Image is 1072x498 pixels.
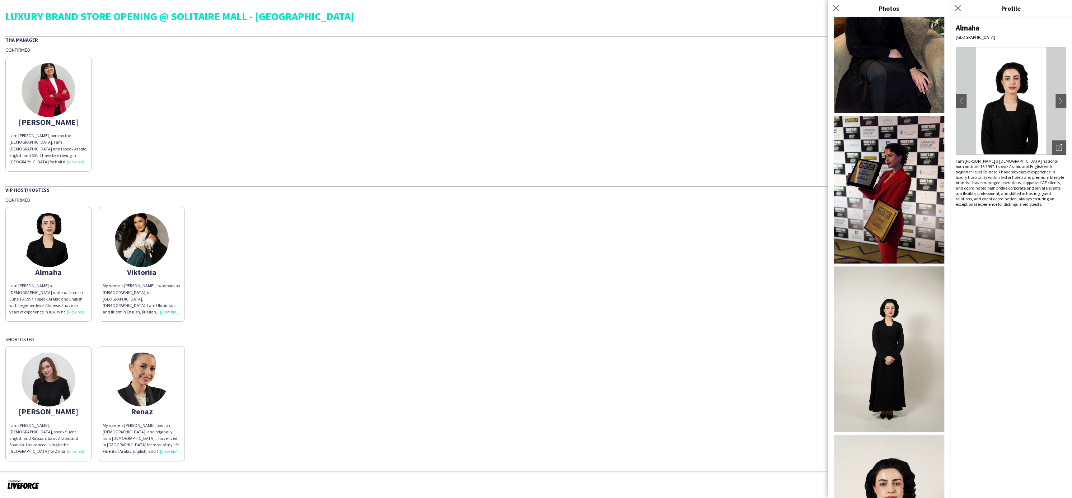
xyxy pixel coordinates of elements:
div: Shortlisted [5,336,1067,343]
div: Almaha [956,23,1066,33]
img: thumb-0684e39c-00ed-4a75-9650-3a8afa4326c1.jpg [115,213,169,267]
div: My name is [PERSON_NAME], I was born on [DEMOGRAPHIC_DATA], in [GEOGRAPHIC_DATA], [DEMOGRAPHIC_DA... [103,283,181,315]
div: I am [PERSON_NAME] a [DEMOGRAPHIC_DATA] national born on June 16.1997. I speak Arabic and English... [956,158,1066,207]
img: Crew photo 1129176 [834,116,944,264]
div: My name is [PERSON_NAME], born on [DEMOGRAPHIC_DATA], and originally from [DEMOGRAPHIC_DATA]. I h... [103,422,181,455]
img: thumb-668682a9334c6.jpg [22,63,75,117]
div: LUXURY BRAND STORE OPENING @ SOLITAIRE MALL - [GEOGRAPHIC_DATA] [5,11,1067,22]
img: thumb-3c9595b0-ac92-4f50-93ea-45b538f9abe7.png [115,353,169,406]
img: Crew photo 1130011 [834,266,944,432]
img: thumb-165c329f-04f6-42cf-8cc7-bf51d506ef93.png [22,353,75,406]
img: Crew avatar or photo [956,47,1066,155]
div: Almaha [9,269,88,275]
h3: Photos [828,4,950,13]
div: I am [PERSON_NAME], [DEMOGRAPHIC_DATA], speak fluent English and Russian, basic Arabic and Spanis... [9,422,88,455]
img: Powered by Liveforce [7,479,39,489]
div: THA Manager [5,36,1067,43]
div: Renaz [103,408,181,415]
div: [PERSON_NAME] [9,408,88,415]
div: [PERSON_NAME] [9,119,88,125]
div: I am [PERSON_NAME], born on the [DEMOGRAPHIC_DATA]. I am [DEMOGRAPHIC_DATA] and I speak Arabic, E... [9,132,88,165]
h3: Profile [950,4,1072,13]
div: Confirmed [5,197,1067,203]
div: Confirmed [5,47,1067,53]
div: Viktoriia [103,269,181,275]
div: VIP Host/Hostess [5,186,1067,193]
div: Open photos pop-in [1052,140,1066,155]
div: [GEOGRAPHIC_DATA] [956,34,1066,40]
img: thumb-5dea5593-4836-443e-8372-c69c8701c467.png [22,213,75,267]
div: I am [PERSON_NAME] a [DEMOGRAPHIC_DATA] national born on June 16.1997. I speak Arabic and English... [9,283,88,315]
